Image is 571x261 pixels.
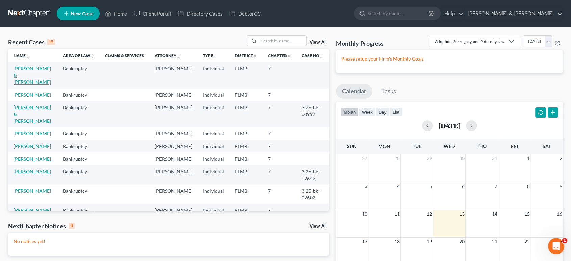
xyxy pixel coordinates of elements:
[394,210,400,218] span: 11
[491,154,498,162] span: 31
[229,101,263,127] td: FLMB
[198,204,229,217] td: Individual
[464,7,563,20] a: [PERSON_NAME] & [PERSON_NAME]
[559,182,563,190] span: 9
[426,154,433,162] span: 29
[426,210,433,218] span: 12
[149,165,198,185] td: [PERSON_NAME]
[198,101,229,127] td: Individual
[14,169,51,174] a: [PERSON_NAME]
[438,122,461,129] h2: [DATE]
[57,89,100,101] td: Bankruptcy
[477,143,487,149] span: Thu
[26,54,30,58] i: unfold_more
[429,182,433,190] span: 5
[435,39,504,44] div: Adoption, Surrogacy, and Paternity Law
[376,107,390,116] button: day
[47,39,55,45] div: 15
[296,165,329,185] td: 3:25-bk-02642
[263,140,296,152] td: 7
[14,143,51,149] a: [PERSON_NAME]
[57,152,100,165] td: Bankruptcy
[491,210,498,218] span: 14
[198,185,229,204] td: Individual
[198,152,229,165] td: Individual
[309,224,326,229] a: View All
[229,165,263,185] td: FLMB
[90,54,94,58] i: unfold_more
[523,238,530,246] span: 22
[526,154,530,162] span: 1
[14,66,51,85] a: [PERSON_NAME] & [PERSON_NAME]
[562,238,567,243] span: 1
[198,62,229,88] td: Individual
[149,89,198,101] td: [PERSON_NAME]
[149,204,198,217] td: [PERSON_NAME]
[57,62,100,88] td: Bankruptcy
[130,7,174,20] a: Client Portal
[319,54,323,58] i: unfold_more
[229,127,263,140] td: FLMB
[390,107,402,116] button: list
[296,101,329,127] td: 3:25-bk-00997
[213,54,217,58] i: unfold_more
[394,238,400,246] span: 18
[14,156,51,162] a: [PERSON_NAME]
[263,152,296,165] td: 7
[413,143,421,149] span: Tue
[458,210,465,218] span: 13
[226,7,264,20] a: DebtorCC
[57,127,100,140] td: Bankruptcy
[341,107,359,116] button: month
[229,89,263,101] td: FLMB
[511,143,518,149] span: Fri
[542,143,551,149] span: Sat
[14,207,51,213] a: [PERSON_NAME]
[263,185,296,204] td: 7
[361,238,368,246] span: 17
[375,84,402,99] a: Tasks
[336,39,384,47] h3: Monthly Progress
[149,127,198,140] td: [PERSON_NAME]
[347,143,357,149] span: Sun
[229,62,263,88] td: FLMB
[394,154,400,162] span: 28
[548,238,564,254] iframe: Intercom live chat
[263,204,296,217] td: 7
[361,154,368,162] span: 27
[14,53,30,58] a: Nameunfold_more
[149,62,198,88] td: [PERSON_NAME]
[63,53,94,58] a: Area of Lawunfold_more
[198,165,229,185] td: Individual
[441,7,464,20] a: Help
[268,53,291,58] a: Chapterunfold_more
[263,101,296,127] td: 7
[523,210,530,218] span: 15
[253,54,257,58] i: unfold_more
[198,127,229,140] td: Individual
[149,185,198,204] td: [PERSON_NAME]
[102,7,130,20] a: Home
[57,165,100,185] td: Bankruptcy
[559,154,563,162] span: 2
[198,140,229,152] td: Individual
[461,182,465,190] span: 6
[359,107,376,116] button: week
[203,53,217,58] a: Typeunfold_more
[491,238,498,246] span: 21
[57,140,100,152] td: Bankruptcy
[14,188,51,194] a: [PERSON_NAME]
[259,36,306,46] input: Search by name...
[229,152,263,165] td: FLMB
[14,238,324,245] p: No notices yet!
[526,182,530,190] span: 8
[556,210,563,218] span: 16
[444,143,455,149] span: Wed
[341,55,558,62] p: Please setup your Firm's Monthly Goals
[229,140,263,152] td: FLMB
[14,130,51,136] a: [PERSON_NAME]
[296,185,329,204] td: 3:25-bk-02602
[149,140,198,152] td: [PERSON_NAME]
[235,53,257,58] a: Districtunfold_more
[364,182,368,190] span: 3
